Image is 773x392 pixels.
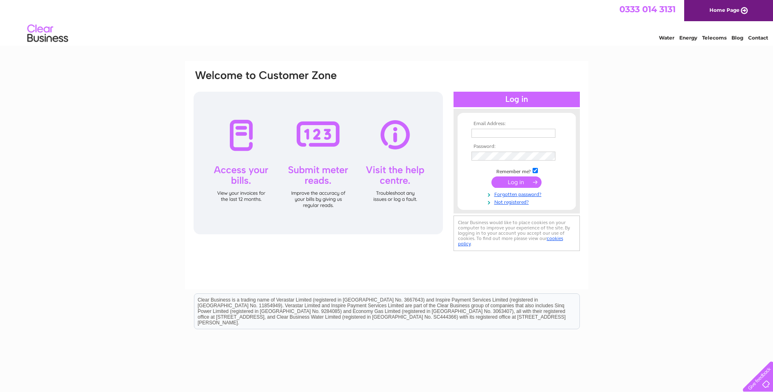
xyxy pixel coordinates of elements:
[458,236,563,247] a: cookies policy
[471,190,564,198] a: Forgotten password?
[679,35,697,41] a: Energy
[469,121,564,127] th: Email Address:
[659,35,674,41] a: Water
[491,176,542,188] input: Submit
[454,216,580,251] div: Clear Business would like to place cookies on your computer to improve your experience of the sit...
[469,144,564,150] th: Password:
[194,4,579,40] div: Clear Business is a trading name of Verastar Limited (registered in [GEOGRAPHIC_DATA] No. 3667643...
[619,4,676,14] a: 0333 014 3131
[469,167,564,175] td: Remember me?
[748,35,768,41] a: Contact
[702,35,727,41] a: Telecoms
[27,21,68,46] img: logo.png
[471,198,564,205] a: Not registered?
[731,35,743,41] a: Blog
